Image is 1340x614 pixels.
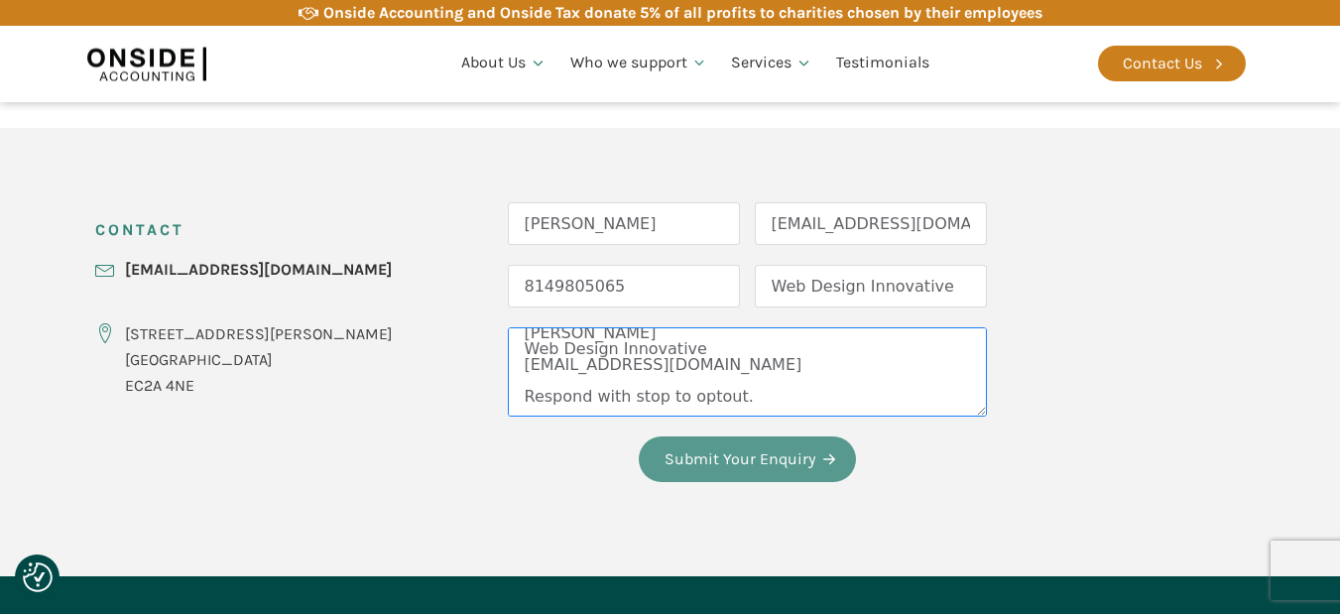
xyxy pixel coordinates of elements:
div: Contact Us [1123,51,1202,76]
a: Contact Us [1098,46,1246,81]
textarea: Nature of Enquiry [508,327,987,417]
input: Phone Number [508,265,740,307]
button: Submit Your Enquiry [639,436,856,482]
a: [EMAIL_ADDRESS][DOMAIN_NAME] [125,257,392,283]
a: About Us [449,30,558,97]
h3: CONTACT [95,202,184,257]
button: Consent Preferences [23,562,53,592]
input: Company Name [755,265,987,307]
img: Onside Accounting [87,41,206,86]
input: Email [755,202,987,245]
a: Testimonials [824,30,941,97]
div: [STREET_ADDRESS][PERSON_NAME] [GEOGRAPHIC_DATA] EC2A 4NE [125,321,393,398]
a: Services [719,30,824,97]
a: Who we support [558,30,720,97]
img: Revisit consent button [23,562,53,592]
input: Name [508,202,740,245]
